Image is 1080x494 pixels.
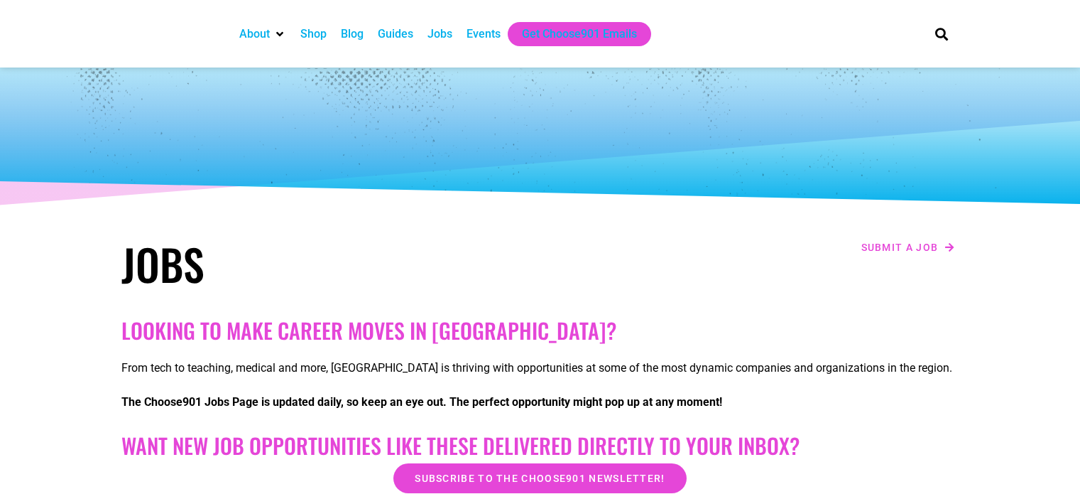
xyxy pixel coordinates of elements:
p: From tech to teaching, medical and more, [GEOGRAPHIC_DATA] is thriving with opportunities at some... [121,360,959,377]
span: Submit a job [861,242,939,252]
span: Subscribe to the Choose901 newsletter! [415,473,665,483]
h1: Jobs [121,238,533,289]
a: Subscribe to the Choose901 newsletter! [393,463,686,493]
a: About [239,26,270,43]
a: Submit a job [857,238,959,257]
nav: Main nav [232,22,911,46]
h2: Looking to make career moves in [GEOGRAPHIC_DATA]? [121,318,959,343]
h2: Want New Job Opportunities like these Delivered Directly to your Inbox? [121,433,959,458]
a: Guides [378,26,413,43]
div: Search [929,22,953,45]
a: Jobs [427,26,452,43]
a: Get Choose901 Emails [522,26,637,43]
a: Events [467,26,501,43]
a: Shop [300,26,327,43]
strong: The Choose901 Jobs Page is updated daily, so keep an eye out. The perfect opportunity might pop u... [121,395,722,409]
a: Blog [341,26,364,43]
div: About [232,22,293,46]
